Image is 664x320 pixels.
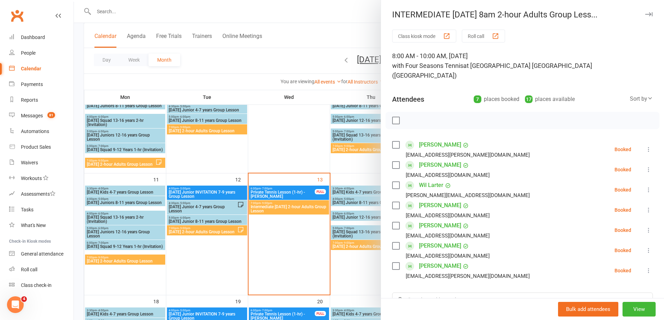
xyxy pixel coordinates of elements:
button: Roll call [462,30,505,42]
a: [PERSON_NAME] [419,200,461,211]
div: Sort by [630,94,653,103]
div: [EMAIL_ADDRESS][DOMAIN_NAME] [406,211,490,220]
a: Tasks [9,202,74,218]
div: [EMAIL_ADDRESS][PERSON_NAME][DOMAIN_NAME] [406,150,530,159]
div: Booked [615,248,631,253]
div: Reports [21,97,38,103]
a: Roll call [9,262,74,278]
div: What's New [21,223,46,228]
div: 17 [525,95,533,103]
a: Reports [9,92,74,108]
div: places available [525,94,575,104]
div: Payments [21,81,43,87]
a: Wil Larter [419,180,443,191]
div: [EMAIL_ADDRESS][DOMAIN_NAME] [406,251,490,260]
a: Automations [9,124,74,139]
div: Messages [21,113,43,118]
iframe: Intercom live chat [7,296,24,313]
div: 8:00 AM - 10:00 AM, [DATE] [392,51,653,80]
a: Assessments [9,186,74,202]
button: View [623,302,656,317]
button: Bulk add attendees [558,302,618,317]
div: Calendar [21,66,41,71]
div: [PERSON_NAME][EMAIL_ADDRESS][DOMAIN_NAME] [406,191,530,200]
a: What's New [9,218,74,233]
div: [EMAIL_ADDRESS][DOMAIN_NAME] [406,231,490,240]
a: [PERSON_NAME] [419,260,461,272]
a: Payments [9,77,74,92]
div: Booked [615,268,631,273]
a: Class kiosk mode [9,278,74,293]
a: People [9,45,74,61]
div: Booked [615,167,631,172]
input: Search to add attendees [392,292,653,307]
div: Tasks [21,207,33,212]
div: [EMAIL_ADDRESS][PERSON_NAME][DOMAIN_NAME] [406,272,530,281]
div: 7 [474,95,481,103]
div: Booked [615,187,631,192]
div: Waivers [21,160,38,165]
a: Workouts [9,171,74,186]
div: [EMAIL_ADDRESS][DOMAIN_NAME] [406,171,490,180]
a: Calendar [9,61,74,77]
a: [PERSON_NAME] [419,220,461,231]
a: Messages 81 [9,108,74,124]
a: Dashboard [9,30,74,45]
div: People [21,50,36,56]
div: Booked [615,228,631,233]
div: Automations [21,128,49,134]
a: Clubworx [8,7,26,24]
div: Booked [615,147,631,152]
div: Booked [615,208,631,212]
span: 4 [21,296,27,302]
div: places booked [474,94,519,104]
button: Class kiosk mode [392,30,456,42]
div: Class check-in [21,282,52,288]
a: [PERSON_NAME] [419,240,461,251]
span: 81 [47,112,55,118]
a: Product Sales [9,139,74,155]
div: Attendees [392,94,424,104]
a: [PERSON_NAME] [419,139,461,150]
div: Product Sales [21,144,51,150]
a: [PERSON_NAME] [419,159,461,171]
div: Dashboard [21,34,45,40]
span: at [GEOGRAPHIC_DATA] [GEOGRAPHIC_DATA] ([GEOGRAPHIC_DATA]) [392,62,592,79]
div: Assessments [21,191,55,197]
a: General attendance kiosk mode [9,246,74,262]
div: INTERMEDIATE [DATE] 8am 2-hour Adults Group Less... [381,10,664,19]
span: with Four Seasons Tennis [392,62,463,69]
div: General attendance [21,251,63,257]
div: Roll call [21,267,37,272]
div: Workouts [21,175,42,181]
a: Waivers [9,155,74,171]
